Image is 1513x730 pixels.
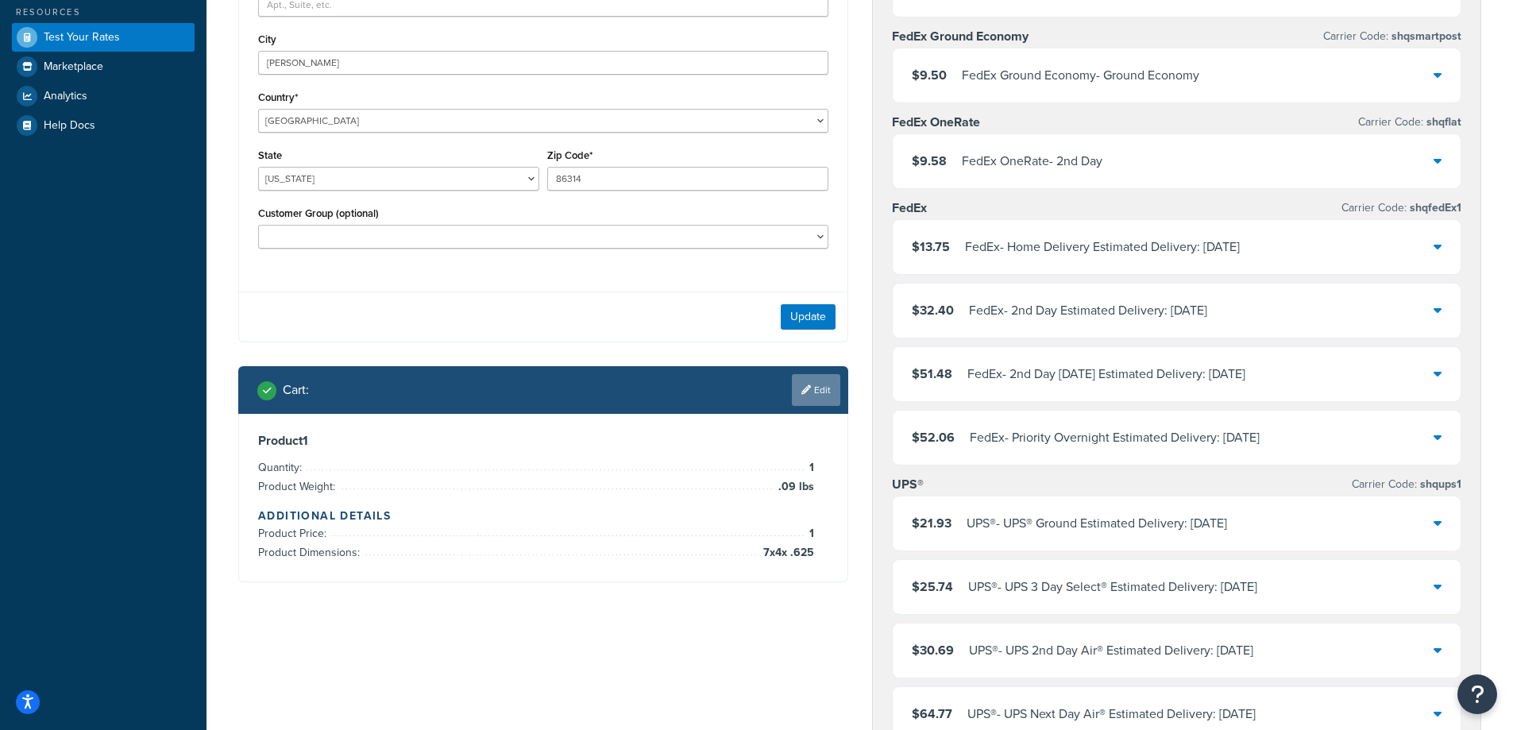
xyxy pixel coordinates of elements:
[912,428,955,446] span: $52.06
[912,514,951,532] span: $21.93
[258,459,306,476] span: Quantity:
[912,365,952,383] span: $51.48
[1388,28,1461,44] span: shqsmartpost
[805,458,814,477] span: 1
[892,29,1029,44] h3: FedEx Ground Economy
[44,90,87,103] span: Analytics
[258,91,298,103] label: Country*
[44,60,103,74] span: Marketplace
[258,433,828,449] h3: Product 1
[969,639,1253,662] div: UPS® - UPS 2nd Day Air® Estimated Delivery: [DATE]
[44,31,120,44] span: Test Your Rates
[12,111,195,140] a: Help Docs
[258,508,828,524] h4: Additional Details
[962,64,1199,87] div: FedEx Ground Economy - Ground Economy
[967,363,1245,385] div: FedEx - 2nd Day [DATE] Estimated Delivery: [DATE]
[258,207,379,219] label: Customer Group (optional)
[547,149,592,161] label: Zip Code*
[258,478,339,495] span: Product Weight:
[1407,199,1461,216] span: shqfedEx1
[969,299,1207,322] div: FedEx - 2nd Day Estimated Delivery: [DATE]
[1358,111,1461,133] p: Carrier Code:
[258,544,364,561] span: Product Dimensions:
[1423,114,1461,130] span: shqflat
[967,512,1227,535] div: UPS® - UPS® Ground Estimated Delivery: [DATE]
[912,238,950,256] span: $13.75
[912,66,947,84] span: $9.50
[1341,197,1461,219] p: Carrier Code:
[12,6,195,19] div: Resources
[805,524,814,543] span: 1
[892,477,924,492] h3: UPS®
[1457,674,1497,714] button: Open Resource Center
[258,525,330,542] span: Product Price:
[792,374,840,406] a: Edit
[1323,25,1461,48] p: Carrier Code:
[12,52,195,81] a: Marketplace
[892,200,927,216] h3: FedEx
[912,301,954,319] span: $32.40
[912,152,947,170] span: $9.58
[892,114,980,130] h3: FedEx OneRate
[1417,476,1461,492] span: shqups1
[962,150,1102,172] div: FedEx OneRate - 2nd Day
[283,383,309,397] h2: Cart :
[1352,473,1461,496] p: Carrier Code:
[912,705,952,723] span: $64.77
[258,33,276,45] label: City
[258,149,282,161] label: State
[965,236,1240,258] div: FedEx - Home Delivery Estimated Delivery: [DATE]
[759,543,814,562] span: 7 x 4 x .625
[781,304,836,330] button: Update
[970,427,1260,449] div: FedEx - Priority Overnight Estimated Delivery: [DATE]
[774,477,814,496] span: .09 lbs
[12,82,195,110] a: Analytics
[12,23,195,52] a: Test Your Rates
[44,119,95,133] span: Help Docs
[968,576,1257,598] div: UPS® - UPS 3 Day Select® Estimated Delivery: [DATE]
[912,641,954,659] span: $30.69
[912,577,953,596] span: $25.74
[967,703,1256,725] div: UPS® - UPS Next Day Air® Estimated Delivery: [DATE]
